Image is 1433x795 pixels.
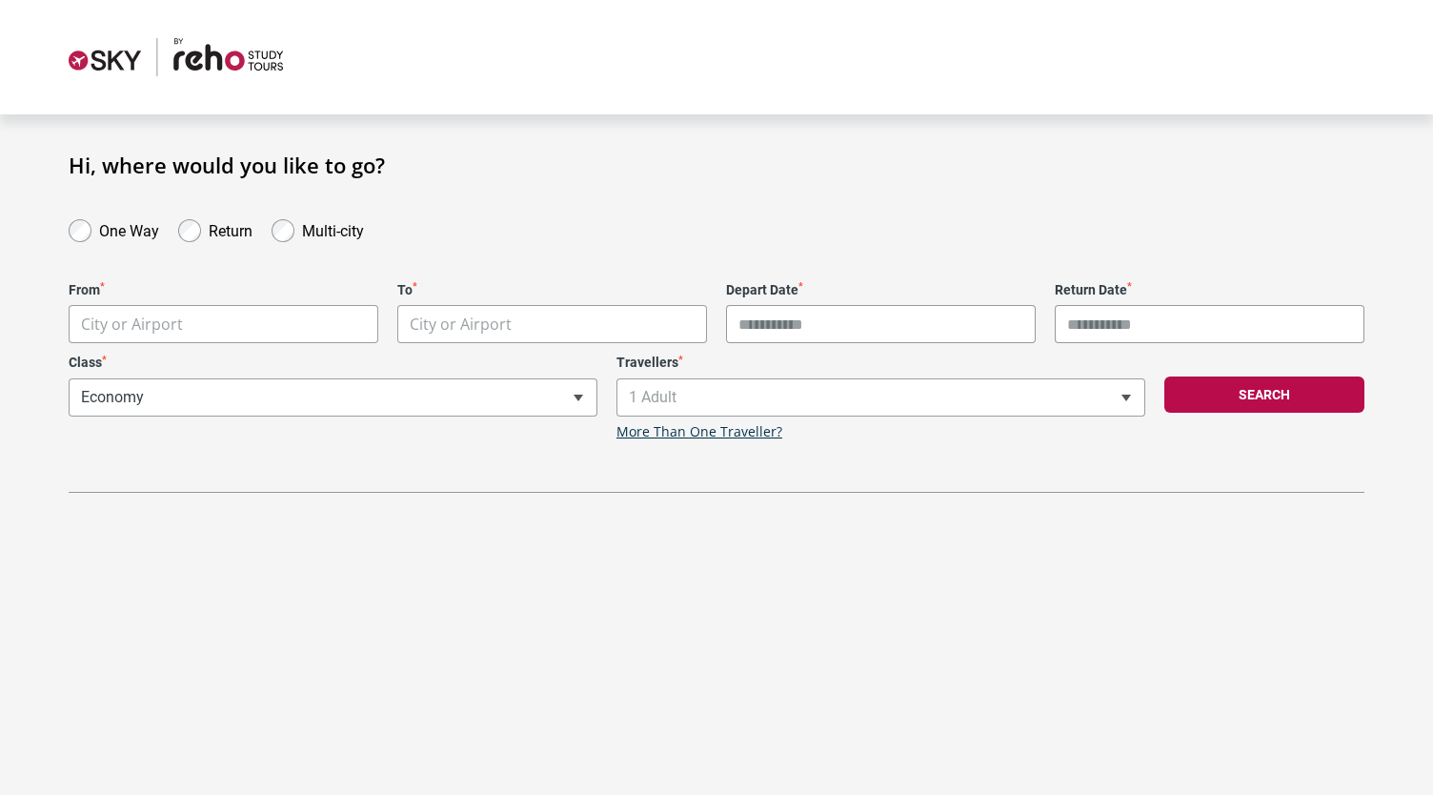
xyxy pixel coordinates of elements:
h1: Hi, where would you like to go? [69,153,1364,177]
label: Travellers [616,355,1145,371]
label: Class [69,355,597,371]
label: Depart Date [726,282,1036,298]
span: 1 Adult [617,379,1144,416]
span: Economy [70,379,596,416]
span: City or Airport [397,305,707,343]
span: City or Airport [70,306,377,343]
label: To [397,282,707,298]
label: Multi-city [302,217,364,240]
label: From [69,282,378,298]
label: One Way [99,217,159,240]
span: City or Airport [69,305,378,343]
span: City or Airport [398,306,706,343]
span: City or Airport [81,314,183,335]
span: 1 Adult [616,378,1145,417]
label: Return [209,217,252,240]
button: Search [1164,377,1364,413]
span: City or Airport [410,314,512,335]
span: Economy [69,378,597,417]
label: Return Date [1055,282,1364,298]
a: More Than One Traveller? [616,424,782,440]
